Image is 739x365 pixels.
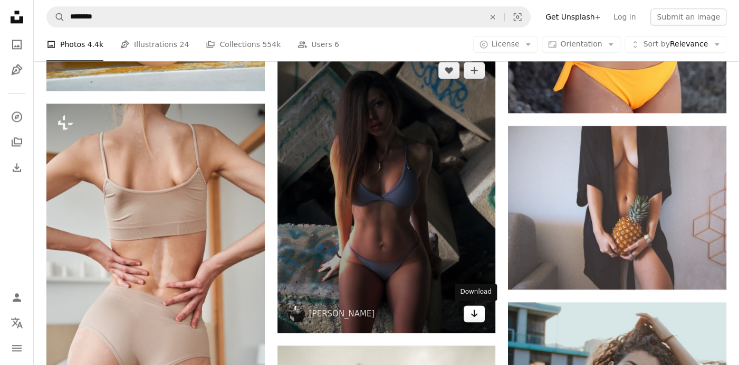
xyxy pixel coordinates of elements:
[6,106,27,127] a: Explore
[492,40,520,48] span: License
[206,27,281,61] a: Collections 554k
[542,36,620,53] button: Orientation
[6,59,27,80] a: Illustrations
[6,287,27,308] a: Log in / Sign up
[277,187,496,196] a: woman in blue bikini sitting on concrete bench
[455,284,497,301] div: Download
[288,305,305,322] img: Go to Igor Starkov's profile
[607,8,642,25] a: Log in
[464,62,485,79] button: Add to Collection
[505,7,530,27] button: Visual search
[438,62,459,79] button: Like
[539,8,607,25] a: Get Unsplash+
[180,39,189,50] span: 24
[508,203,726,212] a: women holding pineapple while standing
[120,27,189,61] a: Illustrations 24
[560,40,602,48] span: Orientation
[508,126,726,289] img: women holding pineapple while standing
[6,6,27,30] a: Home — Unsplash
[6,338,27,359] button: Menu
[643,39,708,50] span: Relevance
[625,36,726,53] button: Sort byRelevance
[473,36,538,53] button: License
[297,27,339,61] a: Users 6
[6,34,27,55] a: Photos
[6,312,27,333] button: Language
[47,7,65,27] button: Search Unsplash
[464,305,485,322] a: Download
[46,263,265,272] a: People, dermatology, cosmetology and skin condition concept. Back view of attractive young caucas...
[262,39,281,50] span: 554k
[277,51,496,333] img: woman in blue bikini sitting on concrete bench
[6,132,27,153] a: Collections
[309,308,375,319] a: [PERSON_NAME]
[46,6,531,27] form: Find visuals sitewide
[6,157,27,178] a: Download History
[334,39,339,50] span: 6
[650,8,726,25] button: Submit an image
[643,40,669,48] span: Sort by
[481,7,504,27] button: Clear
